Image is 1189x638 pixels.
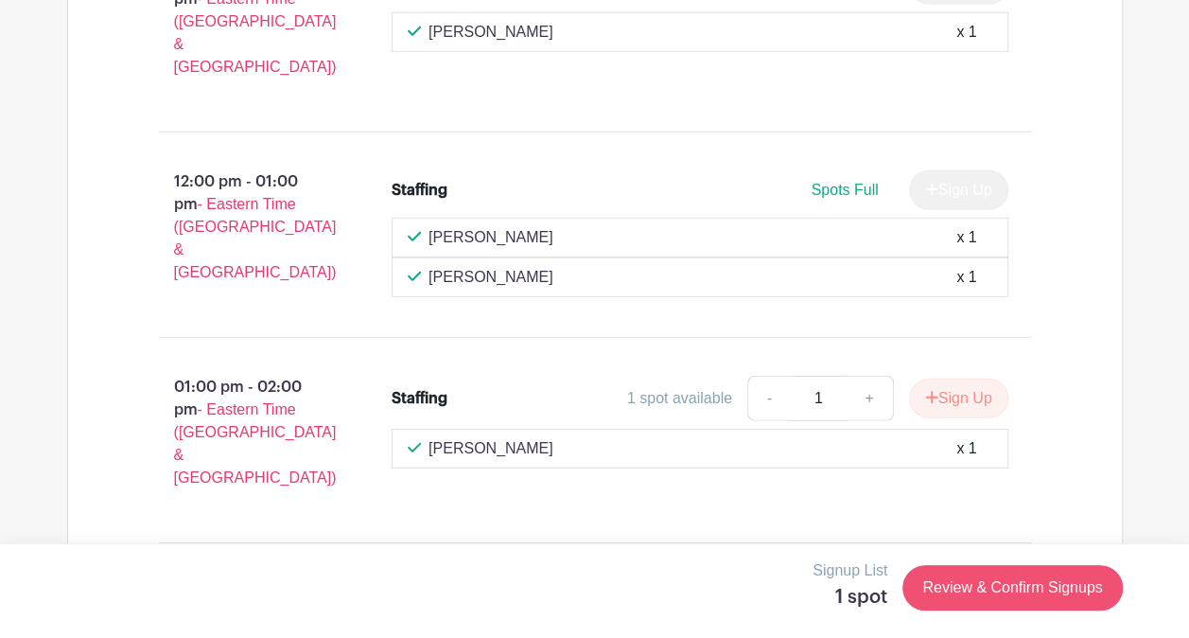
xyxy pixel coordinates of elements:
div: 1 spot available [627,387,732,410]
h5: 1 spot [813,586,887,609]
div: x 1 [956,226,976,249]
p: 12:00 pm - 01:00 pm [129,163,362,292]
span: - Eastern Time ([GEOGRAPHIC_DATA] & [GEOGRAPHIC_DATA]) [174,196,337,280]
div: x 1 [956,266,976,289]
span: - Eastern Time ([GEOGRAPHIC_DATA] & [GEOGRAPHIC_DATA]) [174,401,337,486]
p: Signup List [813,559,887,582]
div: Staffing [392,179,447,202]
p: [PERSON_NAME] [428,266,553,289]
div: x 1 [956,21,976,44]
span: Spots Full [811,182,878,198]
p: [PERSON_NAME] [428,226,553,249]
a: Review & Confirm Signups [902,565,1122,611]
a: + [846,376,893,421]
button: Sign Up [909,379,1008,418]
a: - [747,376,791,421]
div: x 1 [956,437,976,460]
div: Staffing [392,387,447,410]
p: [PERSON_NAME] [428,437,553,460]
p: 01:00 pm - 02:00 pm [129,368,362,497]
p: [PERSON_NAME] [428,21,553,44]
